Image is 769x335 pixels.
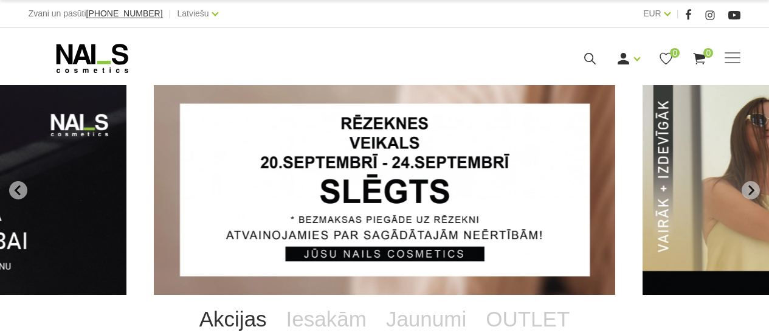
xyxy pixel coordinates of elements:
[658,51,674,66] a: 0
[670,48,680,58] span: 0
[692,51,707,66] a: 0
[703,48,713,58] span: 0
[9,181,27,199] button: Go to last slide
[643,6,661,21] a: EUR
[169,6,171,21] span: |
[154,85,615,295] li: 1 of 13
[86,9,163,18] a: [PHONE_NUMBER]
[677,6,679,21] span: |
[29,6,163,21] div: Zvani un pasūti
[742,181,760,199] button: Next slide
[178,6,209,21] a: Latviešu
